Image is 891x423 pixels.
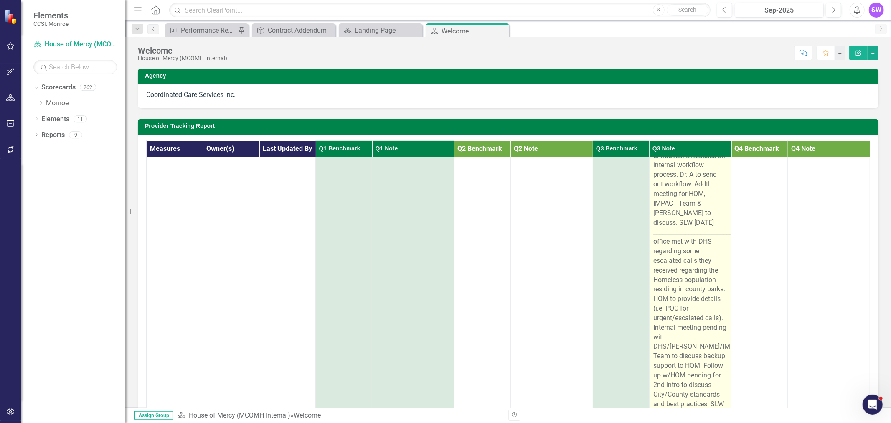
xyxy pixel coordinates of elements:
td: Double-Click to Edit Right Click for Context Menu [147,63,203,421]
div: House of Mercy (MCOMH Internal) [138,55,227,61]
a: Elements [41,115,69,124]
div: Welcome [138,46,227,55]
td: Double-Click to Edit [316,63,372,421]
small: CCSI: Monroe [33,20,69,27]
td: Double-Click to Edit [593,63,649,421]
p: Coordinated Care Services Inc. [146,90,870,100]
div: Sep-2025 [738,5,821,15]
a: Reports [41,130,65,140]
div: Landing Page [355,25,420,36]
div: 11 [74,115,87,122]
input: Search Below... [33,60,117,74]
h3: Agency [145,73,874,79]
td: Double-Click to Edit [454,63,510,421]
a: House of Mercy (MCOMH Internal) [189,411,290,419]
td: Double-Click to Edit [510,63,593,421]
span: 2nd Meeting. MCOMH, DHS and IMPACT develop a County Escalation process for County Parks calls. Th... [654,66,819,417]
input: Search ClearPoint... [169,3,711,18]
span: Search [678,6,696,13]
div: 262 [80,84,96,91]
td: Double-Click to Edit [649,63,731,421]
a: Performance Report [167,25,236,36]
div: Welcome [294,411,321,419]
iframe: Intercom live chat [863,395,883,415]
td: Double-Click to Edit [203,63,259,421]
a: Monroe [46,99,125,108]
a: House of Mercy (MCOMH Internal) [33,40,117,49]
td: Double-Click to Edit [731,63,788,421]
a: Landing Page [341,25,420,36]
td: Double-Click to Edit [788,63,870,421]
div: Welcome [442,26,507,36]
a: Scorecards [41,83,76,92]
div: » [177,411,502,420]
span: Elements [33,10,69,20]
td: Double-Click to Edit [372,63,454,421]
button: Sep-2025 [735,3,824,18]
div: Performance Report [181,25,236,36]
button: Search [667,4,708,16]
span: Assign Group [134,411,173,420]
a: Contract Addendum [254,25,333,36]
div: 9 [69,131,82,138]
h3: Provider Tracking Report [145,123,874,129]
img: ClearPoint Strategy [4,9,19,25]
div: Contract Addendum [268,25,333,36]
button: SW [869,3,884,18]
